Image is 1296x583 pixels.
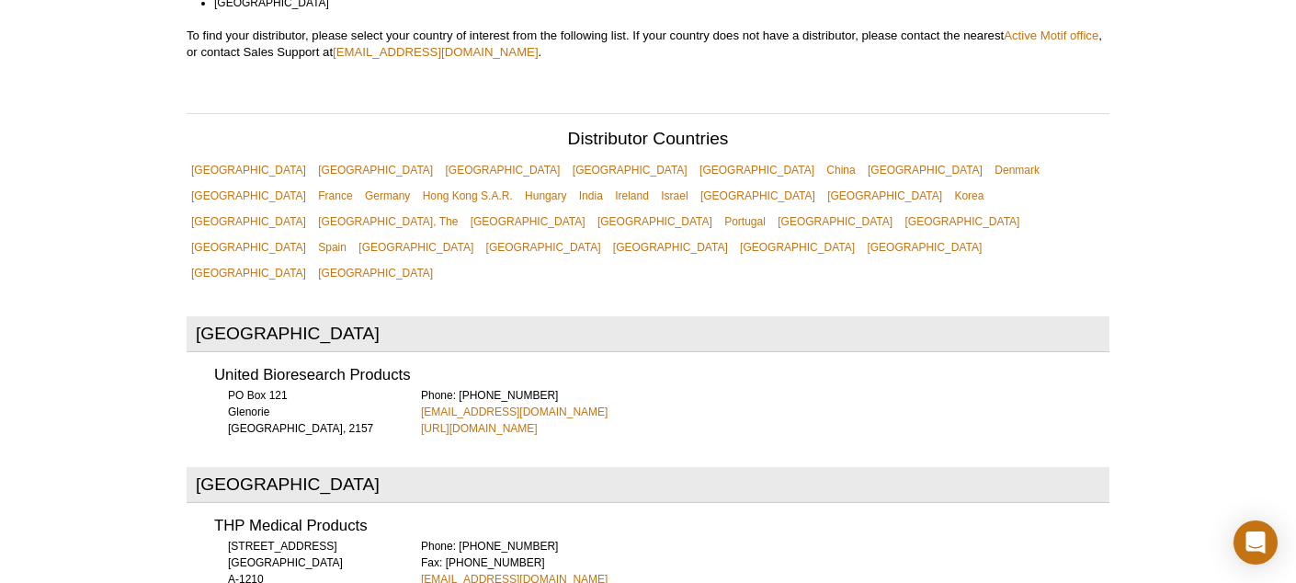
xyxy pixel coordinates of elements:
[421,404,608,420] a: [EMAIL_ADDRESS][DOMAIN_NAME]
[187,28,1109,61] p: To find your distributor, please select your country of interest from the following list. If your...
[187,260,311,286] a: [GEOGRAPHIC_DATA]
[214,368,1109,383] h3: United Bioresearch Products
[720,209,770,234] a: Portugal
[520,183,571,209] a: Hungary
[901,209,1025,234] a: [GEOGRAPHIC_DATA]
[187,157,311,183] a: [GEOGRAPHIC_DATA]
[421,387,1109,437] div: Phone: [PHONE_NUMBER]
[656,183,692,209] a: Israel
[990,157,1044,183] a: Denmark
[773,209,897,234] a: [GEOGRAPHIC_DATA]
[822,157,859,183] a: China
[360,183,415,209] a: Germany
[574,183,608,209] a: India
[313,183,357,209] a: France
[354,234,478,260] a: [GEOGRAPHIC_DATA]
[313,260,438,286] a: [GEOGRAPHIC_DATA]
[466,209,590,234] a: [GEOGRAPHIC_DATA]
[610,183,654,209] a: Ireland
[696,183,820,209] a: [GEOGRAPHIC_DATA]
[187,183,311,209] a: [GEOGRAPHIC_DATA]
[187,131,1109,153] h2: Distributor Countries
[214,387,398,437] div: PO Box 121 Glenorie [GEOGRAPHIC_DATA], 2157
[823,183,947,209] a: [GEOGRAPHIC_DATA]
[187,316,1109,352] h2: [GEOGRAPHIC_DATA]
[214,519,1109,534] h3: THP Medical Products
[735,234,859,260] a: [GEOGRAPHIC_DATA]
[441,157,565,183] a: [GEOGRAPHIC_DATA]
[313,209,462,234] a: [GEOGRAPHIC_DATA], The
[695,157,819,183] a: [GEOGRAPHIC_DATA]
[863,157,987,183] a: [GEOGRAPHIC_DATA]
[313,234,351,260] a: Spain
[593,209,717,234] a: [GEOGRAPHIC_DATA]
[421,420,538,437] a: [URL][DOMAIN_NAME]
[949,183,988,209] a: Korea
[482,234,606,260] a: [GEOGRAPHIC_DATA]
[187,209,311,234] a: [GEOGRAPHIC_DATA]
[608,234,733,260] a: [GEOGRAPHIC_DATA]
[313,157,438,183] a: [GEOGRAPHIC_DATA]
[1233,520,1278,565] div: Open Intercom Messenger
[187,467,1109,503] h2: [GEOGRAPHIC_DATA]
[568,157,692,183] a: [GEOGRAPHIC_DATA]
[418,183,517,209] a: Hong Kong S.A.R.
[333,45,539,59] a: [EMAIL_ADDRESS][DOMAIN_NAME]
[187,234,311,260] a: [GEOGRAPHIC_DATA]
[1004,29,1098,42] a: Active Motif office
[862,234,986,260] a: [GEOGRAPHIC_DATA]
